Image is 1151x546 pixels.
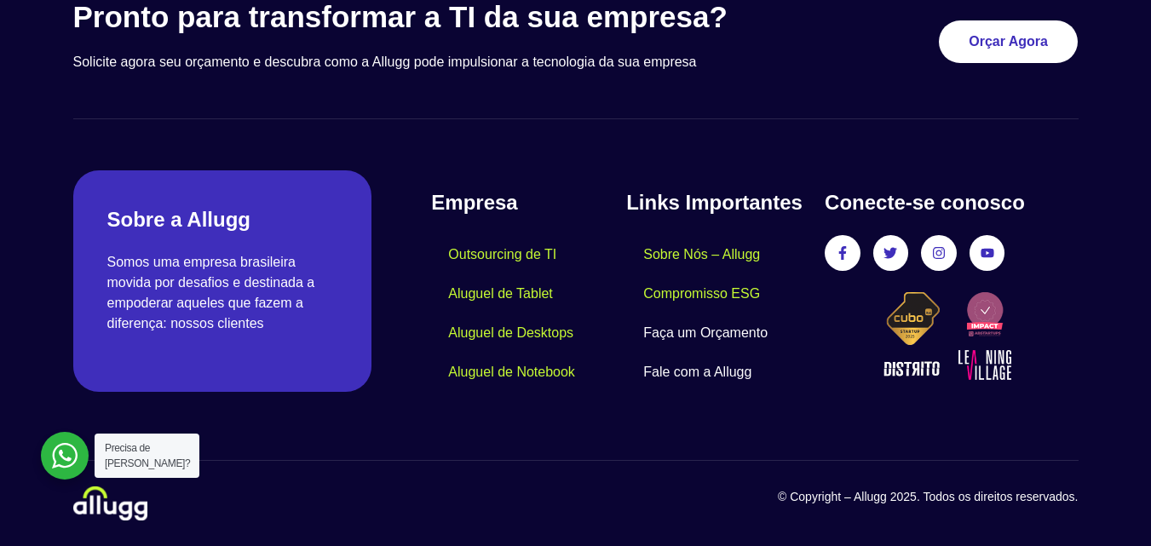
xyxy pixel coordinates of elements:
[73,486,147,520] img: locacao-de-equipamentos-allugg-logo
[576,488,1079,506] p: © Copyright – Allugg 2025. Todos os direitos reservados.
[825,187,1078,218] h4: Conecte-se conosco
[431,353,592,392] a: Aluguel de Notebook
[431,274,569,313] a: Aluguel de Tablet
[231,141,263,155] span: Cargo
[626,187,808,218] h4: Links Importantes
[626,313,785,353] a: Faça um Orçamento
[969,35,1048,49] span: Orçar Agora
[431,235,626,392] nav: Menu
[231,72,336,85] span: Número de telefone
[231,281,331,295] span: Tempo de Locação
[431,235,573,274] a: Outsourcing de TI
[231,2,292,15] span: Sobrenome
[939,20,1078,63] a: Orçar Agora
[107,252,338,334] p: Somos uma empresa brasileira movida por desafios e destinada a empoderar aqueles que fazem a dife...
[73,52,807,72] p: Solicite agora seu orçamento e descubra como a Allugg pode impulsionar a tecnologia da sua empresa
[431,187,626,218] h4: Empresa
[626,274,777,313] a: Compromisso ESG
[626,353,768,392] a: Fale com a Allugg
[107,204,338,235] h2: Sobre a Allugg
[231,211,321,225] span: Tipo de Empresa
[626,235,808,392] nav: Menu
[626,235,777,274] a: Sobre Nós – Allugg
[431,313,590,353] a: Aluguel de Desktops
[105,442,190,469] span: Precisa de [PERSON_NAME]?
